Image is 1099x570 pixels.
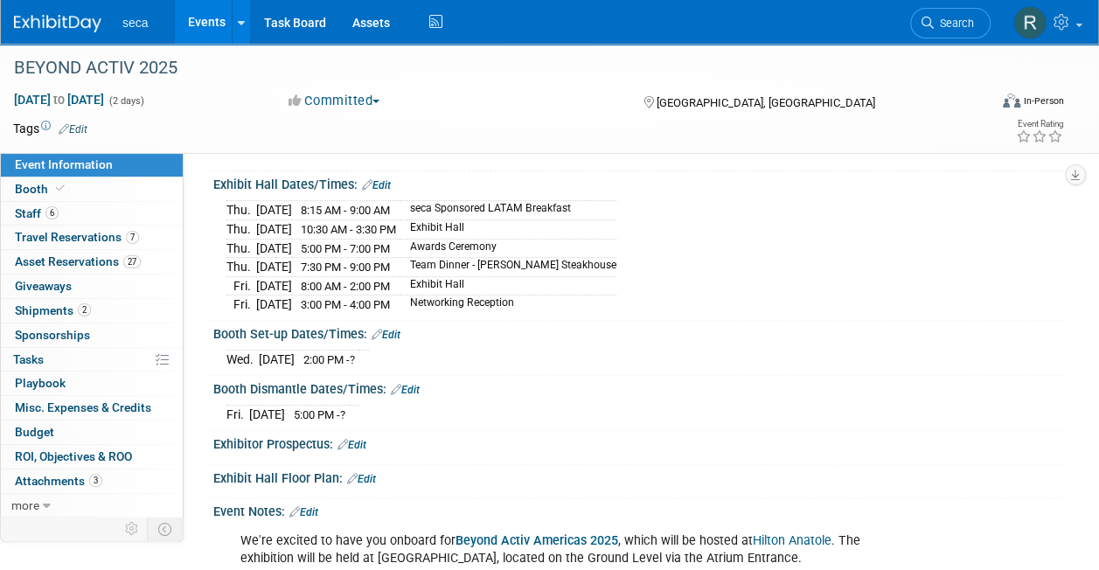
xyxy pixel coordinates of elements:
a: Giveaways [1,275,183,298]
div: Booth Set-up Dates/Times: [213,321,1064,344]
a: ROI, Objectives & ROO [1,445,183,469]
span: Misc. Expenses & Credits [15,400,151,414]
img: Rachel Jordan [1013,6,1047,39]
td: Personalize Event Tab Strip [117,518,148,540]
div: Event Rating [1016,120,1063,129]
img: ExhibitDay [14,15,101,32]
td: [DATE] [256,295,292,314]
span: Asset Reservations [15,254,141,268]
a: Edit [337,439,366,451]
a: Edit [372,329,400,341]
span: 2:00 PM - [303,353,355,366]
td: Fri. [226,276,256,295]
div: Exhibit Hall Dates/Times: [213,171,1064,194]
a: Attachments3 [1,469,183,493]
a: more [1,494,183,518]
span: 7:30 PM - 9:00 PM [301,261,390,274]
span: to [51,93,67,107]
span: ? [340,408,345,421]
a: Tasks [1,348,183,372]
div: Exhibit Hall Floor Plan: [213,465,1064,488]
div: In-Person [1023,94,1064,108]
button: Committed [282,92,386,110]
span: Budget [15,425,54,439]
a: Edit [347,473,376,485]
td: [DATE] [256,239,292,258]
span: 6 [45,206,59,219]
a: Staff6 [1,202,183,226]
span: Shipments [15,303,91,317]
a: Asset Reservations27 [1,250,183,274]
span: more [11,498,39,512]
span: [GEOGRAPHIC_DATA], [GEOGRAPHIC_DATA] [657,96,875,109]
div: Event Notes: [213,498,1064,521]
span: Giveaways [15,279,72,293]
span: 3:00 PM - 4:00 PM [301,298,390,311]
img: Format-Inperson.png [1003,94,1020,108]
span: ROI, Objectives & ROO [15,449,132,463]
a: Search [910,8,991,38]
span: [DATE] [DATE] [13,92,105,108]
td: [DATE] [256,220,292,240]
td: Fri. [226,406,249,424]
a: Booth [1,177,183,201]
td: Thu. [226,258,256,277]
span: Playbook [15,376,66,390]
span: Booth [15,182,68,196]
a: Event Information [1,153,183,177]
span: 10:30 AM - 3:30 PM [301,223,396,236]
td: [DATE] [249,406,285,424]
a: Edit [59,123,87,136]
span: ? [350,353,355,366]
span: Attachments [15,474,102,488]
span: Staff [15,206,59,220]
td: Fri. [226,295,256,314]
a: Edit [289,506,318,518]
a: Shipments2 [1,299,183,323]
td: Wed. [226,351,259,369]
td: Toggle Event Tabs [148,518,184,540]
td: Networking Reception [400,295,616,314]
span: 2 [78,303,91,316]
a: Misc. Expenses & Credits [1,396,183,420]
span: 8:00 AM - 2:00 PM [301,280,390,293]
td: Team Dinner - [PERSON_NAME] Steakhouse [400,258,616,277]
td: Tags [13,120,87,137]
span: 5:00 PM - 7:00 PM [301,242,390,255]
a: Budget [1,421,183,444]
span: 27 [123,255,141,268]
span: 8:15 AM - 9:00 AM [301,204,390,217]
span: Event Information [15,157,113,171]
div: Exhibitor Prospectus: [213,431,1064,454]
span: seca [122,16,149,30]
td: Awards Ceremony [400,239,616,258]
span: (2 days) [108,95,144,107]
div: BEYOND ACTIV 2025 [8,52,974,84]
td: seca Sponsored LATAM Breakfast [400,201,616,220]
td: Exhibit Hall [400,276,616,295]
a: Edit [362,179,391,191]
a: Beyond Activ Americas 2025 [456,533,618,548]
a: Hilton Anatole [753,533,831,548]
span: Travel Reservations [15,230,139,244]
a: Playbook [1,372,183,395]
span: 3 [89,474,102,487]
span: 5:00 PM - [294,408,345,421]
span: Search [934,17,974,30]
a: Travel Reservations7 [1,226,183,249]
a: Sponsorships [1,323,183,347]
i: Booth reservation complete [56,184,65,193]
td: [DATE] [256,201,292,220]
td: Thu. [226,201,256,220]
td: [DATE] [256,276,292,295]
span: Sponsorships [15,328,90,342]
td: Thu. [226,239,256,258]
div: Booth Dismantle Dates/Times: [213,376,1064,399]
td: [DATE] [256,258,292,277]
a: Edit [391,384,420,396]
td: [DATE] [259,351,295,369]
td: Thu. [226,220,256,240]
td: Exhibit Hall [400,220,616,240]
span: Tasks [13,352,44,366]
